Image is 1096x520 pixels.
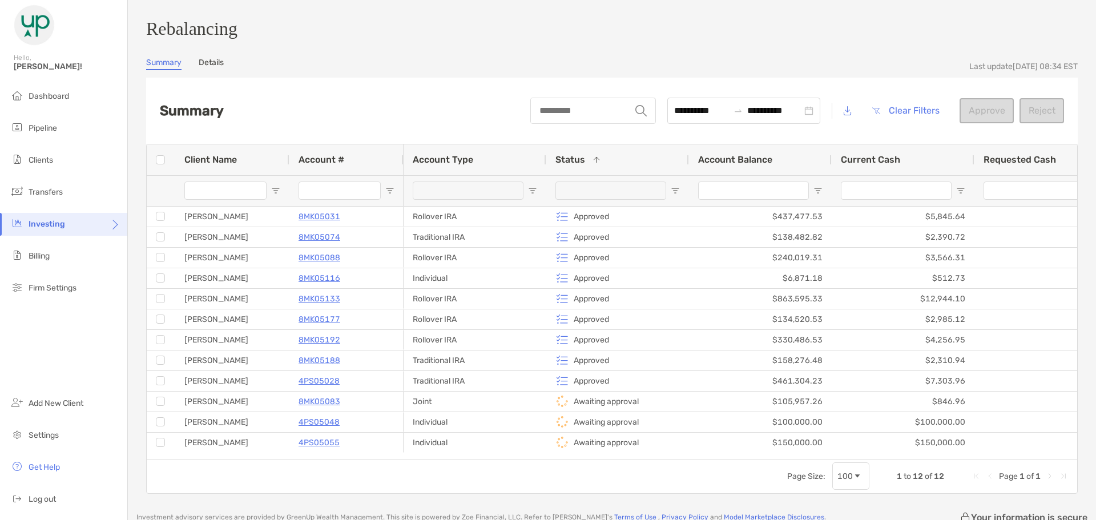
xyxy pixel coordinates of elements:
h3: Rebalancing [146,18,1078,39]
img: icon status [555,271,569,285]
p: Approved [574,333,609,347]
span: 1 [1035,471,1041,481]
img: icon status [555,333,569,346]
img: clients icon [10,152,24,166]
img: icon status [555,292,569,305]
div: $437,477.53 [689,207,832,227]
p: 8MK05133 [299,292,340,306]
span: Dashboard [29,91,69,101]
div: 100 [837,471,853,481]
div: Traditional IRA [404,371,546,391]
img: investing icon [10,216,24,230]
img: settings icon [10,428,24,441]
span: Client Name [184,154,237,165]
button: Open Filter Menu [956,186,965,195]
div: $512.73 [832,268,974,288]
a: 4PS05055 [299,436,340,450]
img: icon status [555,374,569,388]
img: add_new_client icon [10,396,24,409]
span: Requested Cash [984,154,1056,165]
div: $461,304.23 [689,371,832,391]
div: Rollover IRA [404,330,546,350]
div: Traditional IRA [404,227,546,247]
span: Clients [29,155,53,165]
a: 8MK05177 [299,312,340,326]
div: Rollover IRA [404,289,546,309]
div: $150,000.00 [832,433,974,453]
div: $158,276.48 [689,350,832,370]
button: Open Filter Menu [671,186,680,195]
a: 4PS05048 [299,415,340,429]
img: icon status [555,394,569,408]
span: Account # [299,154,344,165]
div: Individual [404,433,546,453]
input: Client Name Filter Input [184,182,267,200]
img: dashboard icon [10,88,24,102]
div: [PERSON_NAME] [175,371,289,391]
span: Page [999,471,1018,481]
p: Approved [574,271,609,285]
p: 4PS05028 [299,374,340,388]
img: icon status [555,353,569,367]
img: billing icon [10,248,24,262]
div: [PERSON_NAME] [175,309,289,329]
img: pipeline icon [10,120,24,134]
p: 8MK05083 [299,394,340,409]
span: Log out [29,494,56,504]
div: Next Page [1045,471,1054,481]
span: Billing [29,251,50,261]
a: 8MK05116 [299,271,340,285]
a: 8MK05188 [299,353,340,368]
img: icon status [555,312,569,326]
div: $2,310.94 [832,350,974,370]
div: Traditional IRA [404,350,546,370]
span: Investing [29,219,65,229]
div: $3,566.31 [832,248,974,268]
img: button icon [872,107,880,114]
input: Current Cash Filter Input [841,182,952,200]
input: Account # Filter Input [299,182,381,200]
span: Current Cash [841,154,900,165]
a: Summary [146,58,182,70]
div: $330,486.53 [689,330,832,350]
div: $105,957.26 [689,392,832,412]
button: Open Filter Menu [385,186,394,195]
a: 8MK05088 [299,251,340,265]
a: 8MK05192 [299,333,340,347]
span: Status [555,154,585,165]
span: Get Help [29,462,60,472]
div: $100,000.00 [832,412,974,432]
span: 12 [913,471,923,481]
span: swap-right [734,106,743,115]
a: 8MK05031 [299,209,340,224]
img: icon status [555,436,569,449]
span: 1 [1020,471,1025,481]
div: [PERSON_NAME] [175,433,289,453]
a: 8MK05074 [299,230,340,244]
span: Transfers [29,187,63,197]
img: Zoe Logo [14,5,55,46]
div: $138,482.82 [689,227,832,247]
div: $100,000.00 [689,412,832,432]
img: get-help icon [10,459,24,473]
div: Rollover IRA [404,309,546,329]
span: to [734,106,743,115]
div: $4,256.95 [832,330,974,350]
div: Rollover IRA [404,248,546,268]
div: Individual [404,268,546,288]
div: [PERSON_NAME] [175,248,289,268]
div: $134,520.53 [689,309,832,329]
span: of [1026,471,1034,481]
div: [PERSON_NAME] [175,268,289,288]
p: Approved [574,209,609,224]
div: $12,944.10 [832,289,974,309]
span: to [904,471,911,481]
p: Awaiting approval [574,415,639,429]
span: Settings [29,430,59,440]
div: Previous Page [985,471,994,481]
